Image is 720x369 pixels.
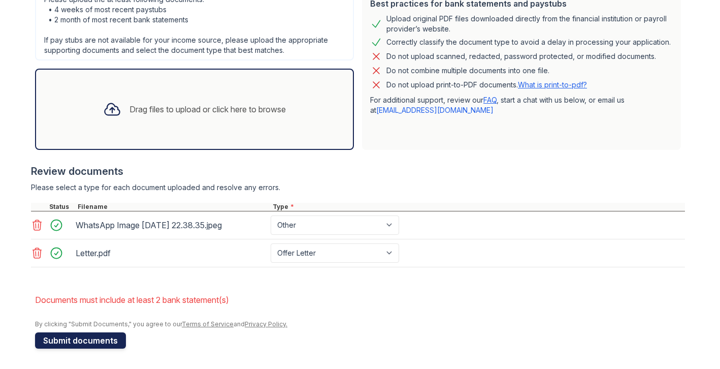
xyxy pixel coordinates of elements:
div: Type [271,203,685,211]
div: WhatsApp Image [DATE] 22.38.35.jpeg [76,217,267,233]
a: Terms of Service [182,320,234,328]
a: Privacy Policy. [245,320,287,328]
a: FAQ [483,96,497,104]
div: Drag files to upload or click here to browse [129,103,286,115]
div: Correctly classify the document type to avoid a delay in processing your application. [386,36,671,48]
div: Review documents [31,164,685,178]
a: What is print-to-pdf? [518,80,587,89]
a: [EMAIL_ADDRESS][DOMAIN_NAME] [376,106,494,114]
p: Do not upload print-to-PDF documents. [386,80,587,90]
div: Letter.pdf [76,245,267,261]
div: By clicking "Submit Documents," you agree to our and [35,320,685,328]
div: Please select a type for each document uploaded and resolve any errors. [31,182,685,193]
div: Filename [76,203,271,211]
div: Upload original PDF files downloaded directly from the financial institution or payroll provider’... [386,14,673,34]
li: Documents must include at least 2 bank statement(s) [35,290,685,310]
button: Submit documents [35,332,126,349]
div: Do not upload scanned, redacted, password protected, or modified documents. [386,50,656,63]
p: For additional support, review our , start a chat with us below, or email us at [370,95,673,115]
div: Status [47,203,76,211]
div: Do not combine multiple documents into one file. [386,65,549,77]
